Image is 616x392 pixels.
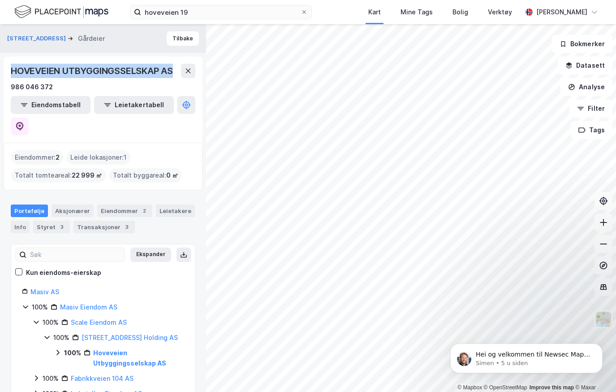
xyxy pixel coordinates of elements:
button: Eiendomstabell [11,96,90,114]
div: Gårdeier [78,33,105,44]
div: HOVEVEIEN UTBYGGINGSSELSKAP AS [11,64,175,78]
button: Filter [569,100,612,118]
div: Styret [33,221,70,233]
span: 22 999 ㎡ [72,170,102,181]
div: Verktøy [488,7,512,17]
a: Masiv Eiendom AS [60,303,117,311]
div: Kun eiendoms-eierskap [26,267,101,278]
button: Tilbake [167,31,199,46]
div: 3 [57,222,66,231]
div: 3 [122,222,131,231]
div: 2 [140,206,149,215]
img: logo.f888ab2527a4732fd821a326f86c7f29.svg [14,4,108,20]
a: Fabrikkveien 104 AS [71,375,134,382]
a: Improve this map [530,384,574,391]
div: 986 046 372 [11,82,53,92]
div: [PERSON_NAME] [536,7,587,17]
div: 100% [43,373,59,384]
div: Eiendommer : [11,150,63,165]
div: Totalt tomteareal : [11,168,106,183]
button: Ekspander [130,248,171,262]
div: 100% [53,332,69,343]
a: Masiv AS [30,288,59,296]
button: Analyse [560,78,612,96]
span: 1 [124,152,127,163]
div: Leide lokasjoner : [67,150,130,165]
input: Søk [26,248,125,261]
a: OpenStreetMap [484,384,527,391]
a: Hoveveien Utbyggingsselskap AS [93,349,166,367]
div: Kart [368,7,381,17]
a: Scale Eiendom AS [71,318,127,326]
a: Mapbox [457,384,482,391]
button: Leietakertabell [94,96,174,114]
button: Datasett [558,57,612,74]
div: Portefølje [11,205,48,217]
div: Bolig [452,7,468,17]
button: [STREET_ADDRESS] [7,34,68,43]
div: Info [11,221,30,233]
div: 100% [43,317,59,328]
button: Bokmerker [552,35,612,53]
span: 0 ㎡ [166,170,178,181]
div: Aksjonærer [52,205,94,217]
button: Tags [571,121,612,139]
div: Transaksjoner [73,221,135,233]
div: 100% [32,302,48,313]
span: 2 [56,152,60,163]
div: 100% [64,348,81,358]
div: Mine Tags [401,7,433,17]
input: Søk på adresse, matrikkel, gårdeiere, leietakere eller personer [141,5,301,19]
div: Totalt byggareal : [109,168,182,183]
div: Leietakere [156,205,195,217]
iframe: Intercom notifications melding [437,325,616,388]
div: Eiendommer [97,205,152,217]
img: Z [595,311,612,328]
a: [STREET_ADDRESS] Holding AS [82,334,178,341]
